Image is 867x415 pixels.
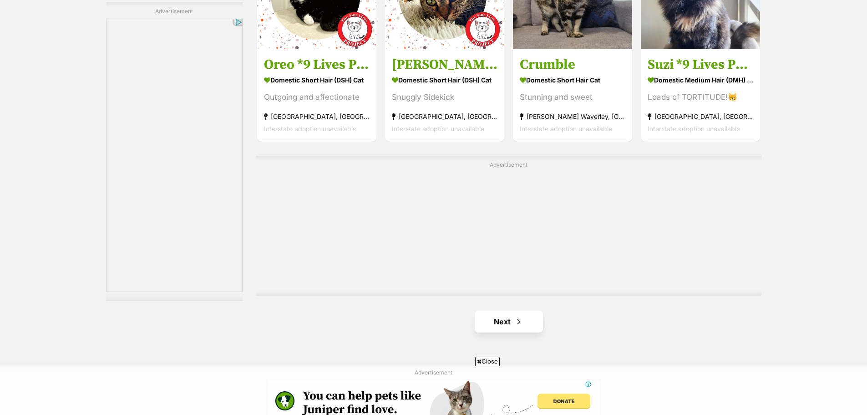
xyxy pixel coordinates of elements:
span: Interstate adoption unavailable [392,124,484,132]
span: Interstate adoption unavailable [520,124,612,132]
nav: Pagination [256,311,761,333]
div: Snuggly Sidekick [392,91,497,103]
h3: [PERSON_NAME] *9 Lives Project Rescue* [392,56,497,73]
strong: [GEOGRAPHIC_DATA], [GEOGRAPHIC_DATA] [648,110,753,122]
strong: Domestic Short Hair Cat [520,73,625,86]
h3: Oreo *9 Lives Project Rescue* [264,56,370,73]
strong: [GEOGRAPHIC_DATA], [GEOGRAPHIC_DATA] [392,110,497,122]
iframe: Advertisement [268,369,599,410]
div: Loads of TORTITUDE!😸 [648,91,753,103]
strong: Domestic Short Hair (DSH) Cat [264,73,370,86]
strong: Domestic Short Hair (DSH) Cat [392,73,497,86]
h3: Suzi *9 Lives Project Rescue* [648,56,753,73]
a: Next page [475,311,543,333]
strong: [PERSON_NAME] Waverley, [GEOGRAPHIC_DATA] [520,110,625,122]
a: Oreo *9 Lives Project Rescue* Domestic Short Hair (DSH) Cat Outgoing and affectionate [GEOGRAPHIC... [257,49,376,141]
div: Stunning and sweet [520,91,625,103]
strong: [GEOGRAPHIC_DATA], [GEOGRAPHIC_DATA] [264,110,370,122]
strong: Domestic Medium Hair (DMH) Cat [648,73,753,86]
div: Advertisement [106,2,243,302]
a: Suzi *9 Lives Project Rescue* Domestic Medium Hair (DMH) Cat Loads of TORTITUDE!😸 [GEOGRAPHIC_DAT... [641,49,760,141]
div: Advertisement [256,156,761,296]
span: Interstate adoption unavailable [648,124,740,132]
iframe: Advertisement [288,173,730,287]
span: Close [475,357,500,366]
span: Interstate adoption unavailable [264,124,356,132]
div: Outgoing and affectionate [264,91,370,103]
h3: Crumble [520,56,625,73]
a: [PERSON_NAME] *9 Lives Project Rescue* Domestic Short Hair (DSH) Cat Snuggly Sidekick [GEOGRAPHIC... [385,49,504,141]
a: Crumble Domestic Short Hair Cat Stunning and sweet [PERSON_NAME] Waverley, [GEOGRAPHIC_DATA] Inte... [513,49,632,141]
iframe: Advertisement [106,19,243,292]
